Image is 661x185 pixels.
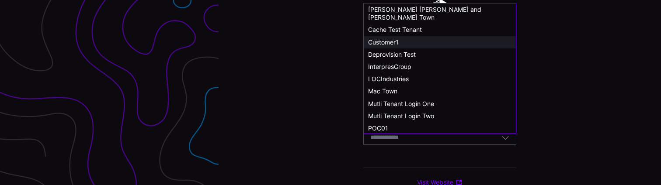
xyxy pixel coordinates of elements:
[368,100,434,107] span: Mutli Tenant Login One
[368,26,422,33] span: Cache Test Tenant
[368,51,416,58] span: Deprovision Test
[368,75,409,82] span: LOCIndustries
[368,112,434,120] span: Mutli Tenant Login Two
[368,38,399,46] span: Customer1
[368,87,397,95] span: Mac Town
[501,134,509,141] button: Toggle options menu
[368,124,388,132] span: POC01
[368,63,411,70] span: InterpresGroup
[368,6,483,21] span: [PERSON_NAME] [PERSON_NAME] and [PERSON_NAME] Town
